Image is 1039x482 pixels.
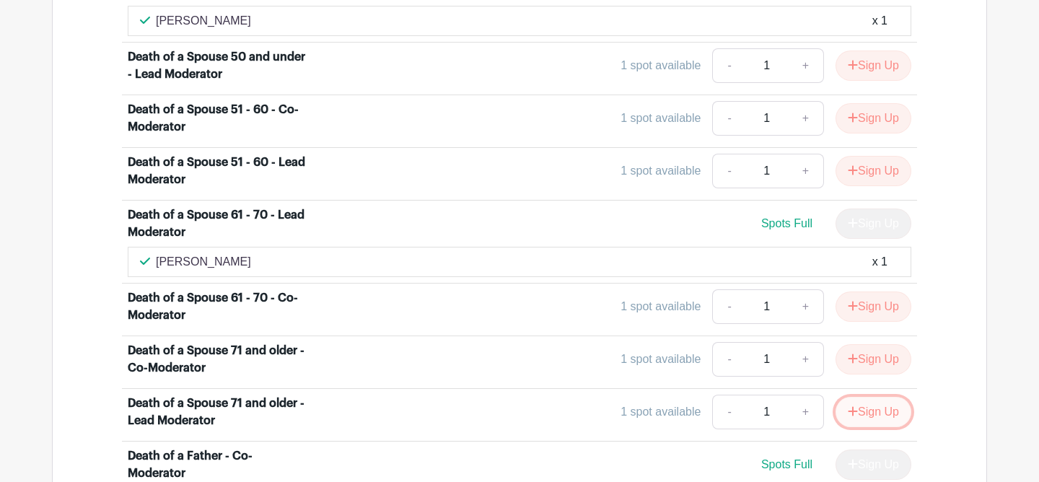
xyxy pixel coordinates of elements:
div: x 1 [872,253,887,271]
p: [PERSON_NAME] [156,12,251,30]
a: + [788,289,824,324]
a: + [788,154,824,188]
div: 1 spot available [621,403,701,421]
div: 1 spot available [621,298,701,315]
div: Death of a Spouse 51 - 60 - Co-Moderator [128,101,307,136]
div: Death of a Spouse 71 and older - Lead Moderator [128,395,307,429]
div: 1 spot available [621,110,701,127]
span: Spots Full [761,458,812,470]
a: - [712,395,745,429]
a: - [712,154,745,188]
button: Sign Up [836,156,911,186]
div: Death of a Spouse 50 and under - Lead Moderator [128,48,307,83]
button: Sign Up [836,103,911,133]
div: x 1 [872,12,887,30]
span: Spots Full [761,217,812,229]
a: - [712,101,745,136]
a: + [788,395,824,429]
button: Sign Up [836,51,911,81]
a: + [788,342,824,377]
a: - [712,342,745,377]
button: Sign Up [836,292,911,322]
a: + [788,48,824,83]
div: Death of a Father - Co-Moderator [128,447,307,482]
a: + [788,101,824,136]
div: 1 spot available [621,57,701,74]
div: 1 spot available [621,162,701,180]
div: Death of a Spouse 51 - 60 - Lead Moderator [128,154,307,188]
a: - [712,289,745,324]
button: Sign Up [836,397,911,427]
div: Death of a Spouse 61 - 70 - Co-Moderator [128,289,307,324]
div: Death of a Spouse 71 and older - Co-Moderator [128,342,307,377]
div: 1 spot available [621,351,701,368]
p: [PERSON_NAME] [156,253,251,271]
button: Sign Up [836,344,911,374]
a: - [712,48,745,83]
div: Death of a Spouse 61 - 70 - Lead Moderator [128,206,307,241]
